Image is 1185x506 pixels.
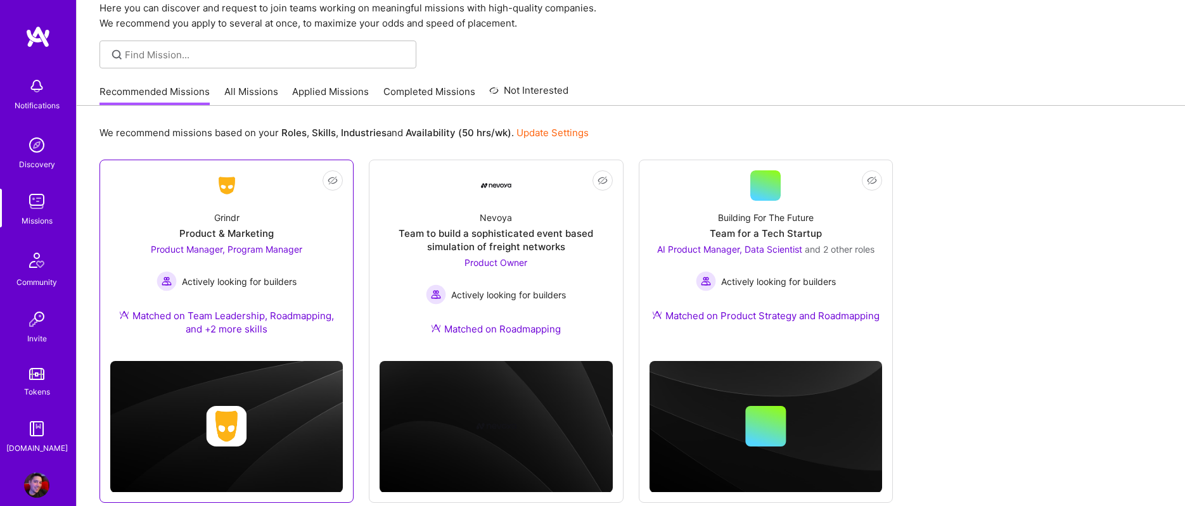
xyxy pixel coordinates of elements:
div: Grindr [214,211,240,224]
a: Company LogoGrindrProduct & MarketingProduct Manager, Program Manager Actively looking for builde... [110,170,343,351]
img: logo [25,25,51,48]
div: Matched on Roadmapping [431,322,561,336]
div: [DOMAIN_NAME] [6,441,68,455]
b: Skills [312,127,336,139]
span: Actively looking for builders [451,288,566,301]
span: and 2 other roles [805,244,874,255]
span: AI Product Manager, Data Scientist [657,244,802,255]
img: guide book [24,416,49,441]
img: cover [110,361,343,493]
a: Company LogoNevoyaTeam to build a sophisticated event based simulation of freight networksProduct... [380,170,612,351]
div: Team to build a sophisticated event based simulation of freight networks [380,227,612,253]
img: Company Logo [481,183,511,188]
a: Building For The FutureTeam for a Tech StartupAI Product Manager, Data Scientist and 2 other role... [650,170,882,338]
span: Actively looking for builders [182,275,297,288]
img: User Avatar [24,472,49,498]
div: Team for a Tech Startup [710,227,822,240]
img: cover [380,361,612,493]
img: cover [650,361,882,493]
span: Product Manager, Program Manager [151,244,302,255]
div: Tokens [24,385,50,398]
img: Ateam Purple Icon [119,310,129,320]
div: Matched on Product Strategy and Roadmapping [652,309,880,322]
img: Actively looking for builders [426,284,446,305]
a: Not Interested [489,83,568,106]
img: Actively looking for builders [696,271,716,291]
img: teamwork [24,189,49,214]
img: Invite [24,307,49,332]
div: Invite [27,332,47,345]
img: Company Logo [212,174,242,197]
div: Community [16,275,57,289]
i: icon EyeClosed [867,175,877,186]
a: Completed Missions [383,85,475,106]
div: Matched on Team Leadership, Roadmapping, and +2 more skills [110,309,343,336]
img: Company logo [207,406,247,446]
b: Availability (50 hrs/wk) [406,127,511,139]
div: Building For The Future [718,211,814,224]
img: tokens [29,368,44,380]
p: We recommend missions based on your , , and . [99,126,589,139]
a: Update Settings [516,127,589,139]
div: Product & Marketing [179,227,274,240]
div: Notifications [15,99,60,112]
img: discovery [24,132,49,158]
div: Discovery [19,158,55,171]
img: bell [24,73,49,99]
div: Missions [22,214,53,227]
a: All Missions [224,85,278,106]
img: Company logo [476,406,516,446]
i: icon EyeClosed [598,175,608,186]
i: icon SearchGrey [110,47,124,62]
img: Ateam Purple Icon [652,310,662,320]
img: Community [22,245,52,275]
span: Product Owner [464,257,527,268]
span: Actively looking for builders [721,275,836,288]
a: Applied Missions [292,85,369,106]
input: Find Mission... [125,48,407,61]
img: Ateam Purple Icon [431,323,441,333]
div: Nevoya [480,211,512,224]
p: Here you can discover and request to join teams working on meaningful missions with high-quality ... [99,1,1162,31]
i: icon EyeClosed [328,175,338,186]
a: Recommended Missions [99,85,210,106]
a: User Avatar [21,472,53,498]
b: Roles [281,127,307,139]
img: Actively looking for builders [157,271,177,291]
b: Industries [341,127,387,139]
